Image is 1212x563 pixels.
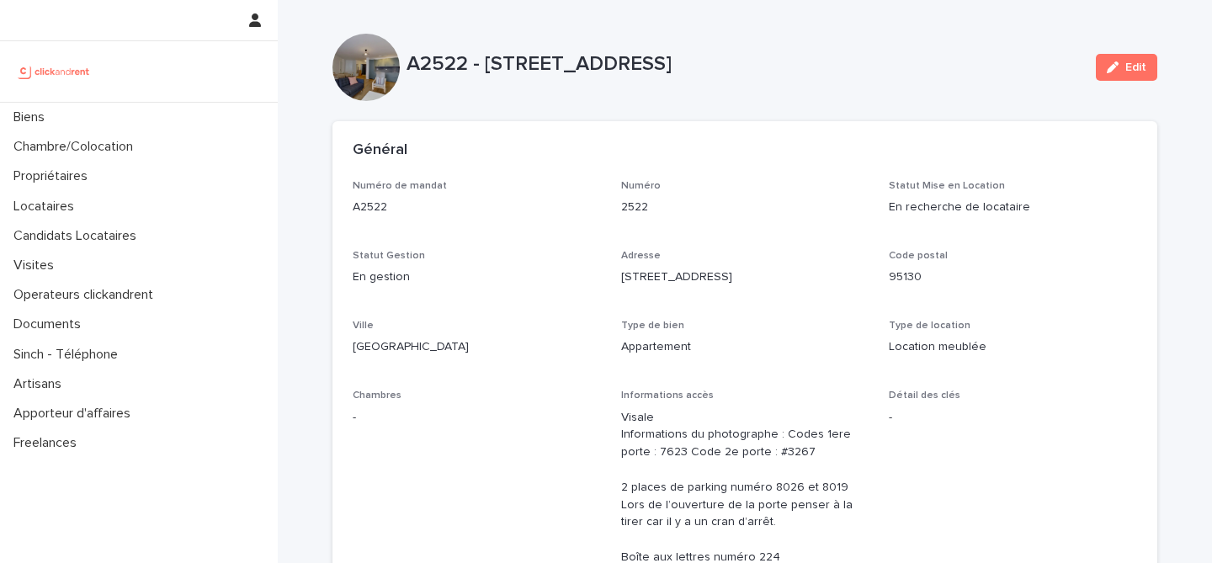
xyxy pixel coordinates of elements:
[7,347,131,363] p: Sinch - Téléphone
[1125,61,1146,73] span: Edit
[889,321,970,331] span: Type de location
[7,435,90,451] p: Freelances
[621,251,661,261] span: Adresse
[353,321,374,331] span: Ville
[353,409,601,427] p: -
[7,139,146,155] p: Chambre/Colocation
[621,390,714,401] span: Informations accès
[7,376,75,392] p: Artisans
[7,287,167,303] p: Operateurs clickandrent
[621,181,661,191] span: Numéro
[353,181,447,191] span: Numéro de mandat
[7,316,94,332] p: Documents
[889,251,948,261] span: Code postal
[889,409,1137,427] p: -
[621,338,869,356] p: Appartement
[889,338,1137,356] p: Location meublée
[621,199,869,216] p: 2522
[353,390,401,401] span: Chambres
[353,268,601,286] p: En gestion
[621,321,684,331] span: Type de bien
[7,228,150,244] p: Candidats Locataires
[7,199,88,215] p: Locataires
[889,390,960,401] span: Détail des clés
[353,199,601,216] p: A2522
[621,268,869,286] p: [STREET_ADDRESS]
[889,268,1137,286] p: 95130
[7,406,144,422] p: Apporteur d'affaires
[13,55,95,88] img: UCB0brd3T0yccxBKYDjQ
[353,338,601,356] p: [GEOGRAPHIC_DATA]
[889,181,1005,191] span: Statut Mise en Location
[407,52,1082,77] p: A2522 - [STREET_ADDRESS]
[353,141,407,160] h2: Général
[7,258,67,274] p: Visites
[7,109,58,125] p: Biens
[889,199,1137,216] p: En recherche de locataire
[7,168,101,184] p: Propriétaires
[1096,54,1157,81] button: Edit
[353,251,425,261] span: Statut Gestion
